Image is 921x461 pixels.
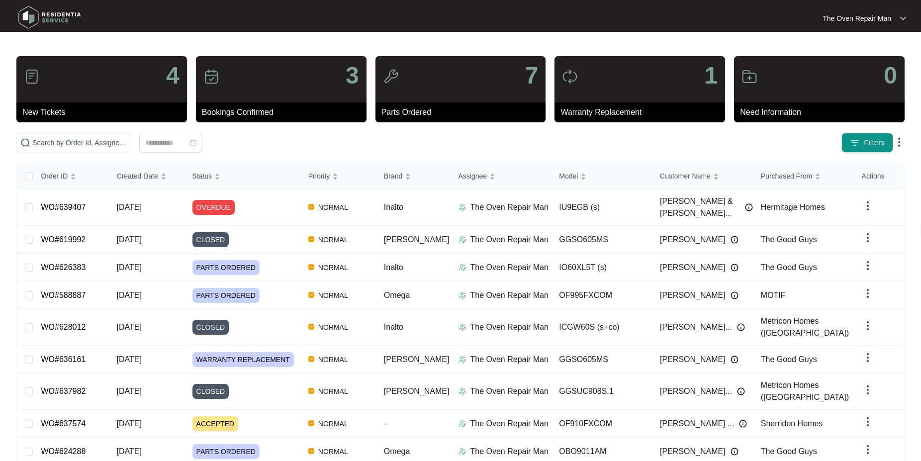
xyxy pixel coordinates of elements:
span: [PERSON_NAME] [384,235,450,244]
p: 1 [704,64,718,88]
a: WO#628012 [41,323,86,331]
input: Search by Order Id, Assignee Name, Customer Name, Brand and Model [32,137,127,148]
img: dropdown arrow [862,232,874,244]
span: Metricon Homes ([GEOGRAPHIC_DATA]) [761,381,849,401]
p: The Oven Repair Man [470,201,549,213]
img: dropdown arrow [900,16,906,21]
img: dropdown arrow [862,320,874,332]
span: Order ID [41,171,68,182]
span: PARTS ORDERED [192,444,260,459]
span: [PERSON_NAME] [384,387,450,395]
img: Assigner Icon [459,291,466,299]
span: [DATE] [117,263,142,272]
th: Model [551,163,652,189]
span: NORMAL [314,446,352,458]
span: Status [192,171,212,182]
span: [PERSON_NAME] [660,289,726,301]
span: [DATE] [117,387,142,395]
img: Assigner Icon [459,448,466,456]
span: Hermitage Homes [761,203,825,211]
a: WO#637982 [41,387,86,395]
img: icon [562,69,578,85]
span: CLOSED [192,232,229,247]
span: CLOSED [192,320,229,335]
p: Bookings Confirmed [202,106,367,118]
img: icon [741,69,757,85]
td: OF995FXCOM [551,281,652,309]
td: OF910FXCOM [551,410,652,438]
img: dropdown arrow [862,352,874,364]
span: The Good Guys [761,355,817,364]
a: WO#624288 [41,447,86,456]
img: Info icon [731,356,738,364]
img: Vercel Logo [308,204,314,210]
span: Assignee [459,171,487,182]
img: search-icon [20,138,30,148]
img: Info icon [737,387,745,395]
p: Parts Ordered [381,106,546,118]
img: icon [383,69,399,85]
span: NORMAL [314,289,352,301]
a: WO#626383 [41,263,86,272]
a: WO#636161 [41,355,86,364]
p: The Oven Repair Man [470,321,549,333]
img: Info icon [731,291,738,299]
img: icon [203,69,219,85]
img: Vercel Logo [308,356,314,362]
a: WO#588887 [41,291,86,299]
span: Customer Name [660,171,711,182]
span: [DATE] [117,203,142,211]
span: Brand [384,171,402,182]
img: Vercel Logo [308,420,314,426]
th: Brand [376,163,451,189]
span: [PERSON_NAME] [660,234,726,246]
span: NORMAL [314,385,352,397]
img: dropdown arrow [893,136,905,148]
p: 4 [166,64,180,88]
td: IU9EGB (s) [551,189,652,226]
img: Assigner Icon [459,203,466,211]
span: [DATE] [117,355,142,364]
span: PARTS ORDERED [192,260,260,275]
p: 0 [884,64,897,88]
td: GGSO605MS [551,226,652,254]
img: dropdown arrow [862,384,874,396]
span: CLOSED [192,384,229,399]
span: [PERSON_NAME] [384,355,450,364]
img: Assigner Icon [459,387,466,395]
p: 7 [525,64,539,88]
span: - [384,419,386,428]
span: NORMAL [314,262,352,274]
span: Purchased From [761,171,812,182]
p: The Oven Repair Man [470,289,549,301]
span: Inalto [384,323,403,331]
img: Info icon [731,264,738,272]
th: Assignee [451,163,552,189]
span: Inalto [384,203,403,211]
span: Priority [308,171,330,182]
span: Omega [384,291,410,299]
img: Vercel Logo [308,292,314,298]
td: GGSUC908S.1 [551,373,652,410]
p: The Oven Repair Man [823,13,891,23]
span: WARRANTY REPLACEMENT [192,352,294,367]
a: WO#639407 [41,203,86,211]
img: Vercel Logo [308,264,314,270]
p: The Oven Repair Man [470,262,549,274]
p: The Oven Repair Man [470,385,549,397]
p: The Oven Repair Man [470,446,549,458]
span: The Good Guys [761,447,817,456]
th: Purchased From [753,163,854,189]
span: [PERSON_NAME] ... [660,418,734,430]
span: Metricon Homes ([GEOGRAPHIC_DATA]) [761,317,849,337]
span: Created Date [117,171,158,182]
p: New Tickets [22,106,187,118]
span: [DATE] [117,419,142,428]
p: Warranty Replacement [560,106,725,118]
img: Info icon [745,203,753,211]
th: Order ID [33,163,108,189]
span: OVERDUE [192,200,235,215]
img: Vercel Logo [308,388,314,394]
span: NORMAL [314,321,352,333]
img: dropdown arrow [862,260,874,272]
